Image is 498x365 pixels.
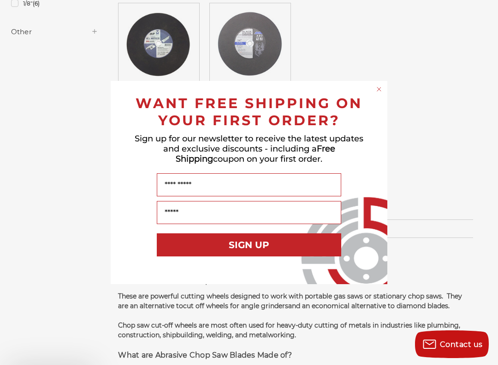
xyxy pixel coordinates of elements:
[415,330,489,358] button: Contact us
[157,233,341,256] button: SIGN UP
[374,85,384,94] button: Close dialog
[136,95,362,129] span: WANT FREE SHIPPING ON YOUR FIRST ORDER?
[135,134,363,164] span: Sign up for our newsletter to receive the latest updates and exclusive discounts - including a co...
[176,144,335,164] span: Free Shipping
[440,340,483,349] span: Contact us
